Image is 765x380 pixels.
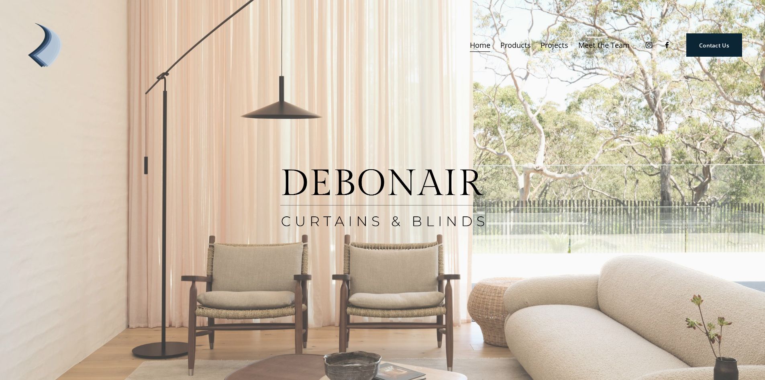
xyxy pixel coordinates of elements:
[500,39,531,52] span: Products
[663,41,671,49] a: Facebook
[578,38,630,53] a: Meet the Team
[500,38,531,53] a: folder dropdown
[645,41,653,49] a: Instagram
[23,23,67,67] img: Debonair | Curtains, Blinds, Shutters &amp; Awnings
[470,38,490,53] a: Home
[686,33,742,56] a: Contact Us
[541,38,568,53] a: Projects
